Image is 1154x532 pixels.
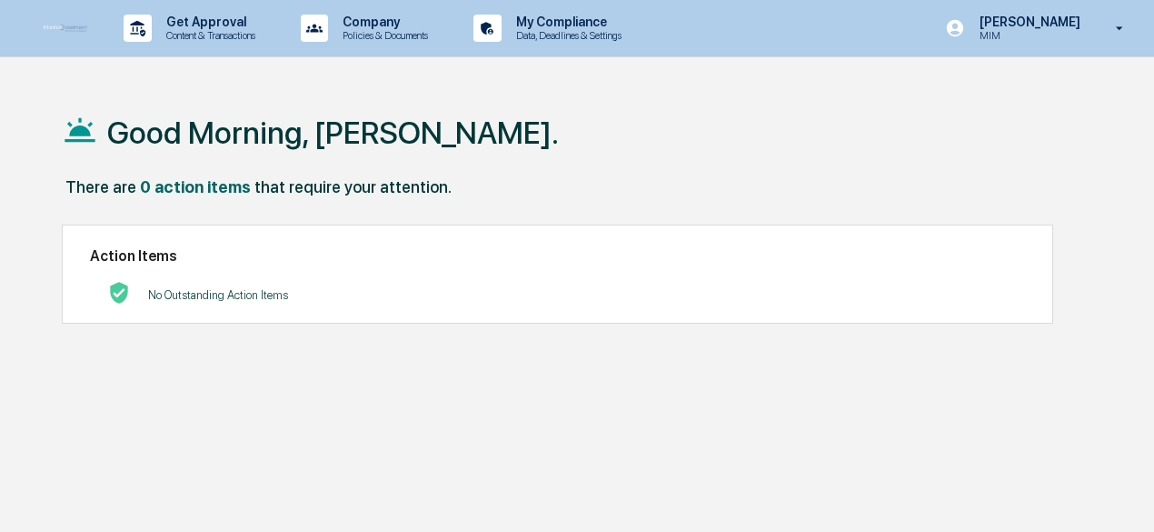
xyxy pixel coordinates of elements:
[65,177,136,196] div: There are
[152,29,264,42] p: Content & Transactions
[44,25,87,32] img: logo
[965,29,1089,42] p: MIM
[148,288,288,302] p: No Outstanding Action Items
[502,29,631,42] p: Data, Deadlines & Settings
[502,15,631,29] p: My Compliance
[965,15,1089,29] p: [PERSON_NAME]
[140,177,251,196] div: 0 action items
[328,29,437,42] p: Policies & Documents
[107,115,559,151] h1: Good Morning, [PERSON_NAME].
[254,177,452,196] div: that require your attention.
[152,15,264,29] p: Get Approval
[108,282,130,304] img: No Actions logo
[328,15,437,29] p: Company
[90,247,1025,265] h2: Action Items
